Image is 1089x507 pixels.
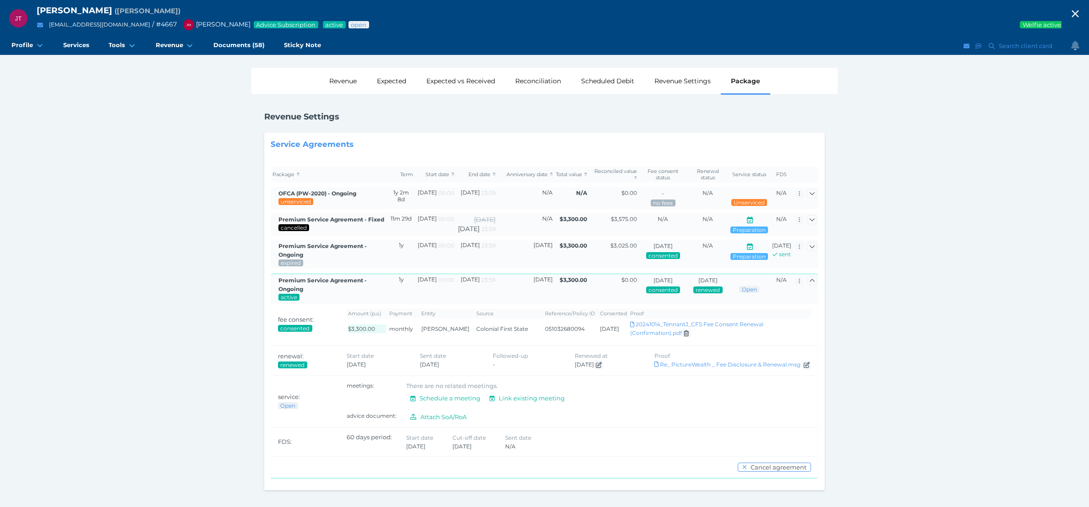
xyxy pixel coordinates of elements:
[560,216,587,222] span: $3,300.00
[629,309,811,318] th: Proof
[456,187,497,209] td: [DATE]
[773,251,791,258] a: sent
[416,68,505,94] div: Expected vs Received
[505,68,571,94] div: Reconciliation
[575,352,608,359] span: Renewed at
[421,325,469,332] span: [PERSON_NAME]
[776,189,787,196] span: N/A
[497,187,554,209] td: N/A
[653,243,673,249] span: [DATE]
[319,68,367,94] div: Revenue
[280,325,310,332] span: Consent status: Fee has been consented
[544,309,599,318] th: Reference/Policy ID
[687,167,728,183] th: Renewal status
[280,259,301,266] span: Service package status: Reviewed during service period
[575,361,594,368] span: [DATE]
[702,242,713,249] span: N/A
[406,382,498,389] span: There are no related meetings.
[638,167,687,183] th: Fee consent status
[156,41,183,49] span: Revenue
[653,277,673,284] span: [DATE]
[278,216,384,223] span: Created by: Rhiannon McCollough
[63,41,89,49] span: Services
[481,226,495,232] span: 23:59
[475,309,544,318] th: Source
[496,394,568,402] span: Link existing meeting
[264,112,339,122] h1: Revenue Settings
[271,345,340,375] th: renewal:
[152,20,177,28] span: / # 4667
[2,37,54,55] a: Profile
[733,199,765,206] span: Advice status: No review during service period
[114,6,180,15] span: Preferred name
[146,37,204,55] a: Revenue
[388,240,414,269] td: 1y
[648,252,678,259] span: Consent status: Fee has been consented
[418,413,470,421] span: Attach SoA/RoA
[505,443,516,450] span: N/A
[347,433,406,451] div: 60 days period:
[974,40,983,52] button: SMS
[54,37,99,55] a: Services
[452,434,486,441] span: Cut-off date
[347,361,366,368] span: [DATE]
[985,40,1057,52] button: Search client card
[347,352,374,359] span: Start date
[476,325,528,332] span: Colonial First State
[414,240,456,269] td: [DATE]
[599,309,629,318] th: Consented
[388,167,414,183] th: Term
[728,167,770,183] th: Service status
[278,277,367,292] span: Premium Service Agreement - Ongoing
[34,19,46,31] button: Email
[388,213,414,235] td: 11m 29d
[204,37,274,55] a: Documents (58)
[347,412,397,419] span: advice document:
[406,434,433,441] span: Start date
[406,394,485,403] button: Schedule a meeting
[367,68,416,94] div: Expected
[560,276,587,283] span: $3,300.00
[438,189,454,196] span: 00:00
[456,240,497,269] td: [DATE]
[571,68,644,94] div: Scheduled Debit
[406,443,425,450] span: [DATE]
[997,42,1056,49] span: Search client card
[621,189,637,196] span: $0.00
[414,273,456,303] td: [DATE]
[186,23,191,27] span: JM
[420,352,446,359] span: Sent date
[560,242,587,249] span: $3,300.00
[280,294,298,301] span: Service package status: Active service agreement in place
[271,140,354,149] span: Service Agreements
[962,40,971,52] button: Email
[348,325,375,332] span: $3,300.00
[388,187,414,209] td: 1y 2m 8d
[493,361,495,368] span: -
[772,242,791,249] span: [DATE]
[576,189,587,196] span: N/A
[271,427,340,456] th: FDS:
[702,189,713,196] span: N/A
[662,190,664,197] span: -
[630,321,763,336] a: 20241014_TennantJ_CFS Fee Consent Renewal (Confirmation).pdf
[776,276,787,283] span: N/A
[770,167,793,183] th: FDS
[741,286,757,293] span: Advice status: Review not yet booked in
[418,394,485,402] span: Schedule a meeting
[15,15,22,22] span: JT
[497,167,554,183] th: Anniversary date
[438,276,454,283] span: 00:00
[545,325,585,332] span: 051032680094
[481,276,495,283] span: 23:59
[452,443,472,450] span: [DATE]
[695,286,720,293] span: Renewal status: Renewed
[644,68,721,94] div: Revenue Settings
[278,243,367,258] span: Created by: Natalie Cass
[702,216,713,222] span: N/A
[654,352,670,359] span: Proof
[388,309,420,318] th: Payment
[653,200,673,206] span: Consent status:
[749,464,811,471] span: Cancel agreement
[698,277,718,284] span: [DATE]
